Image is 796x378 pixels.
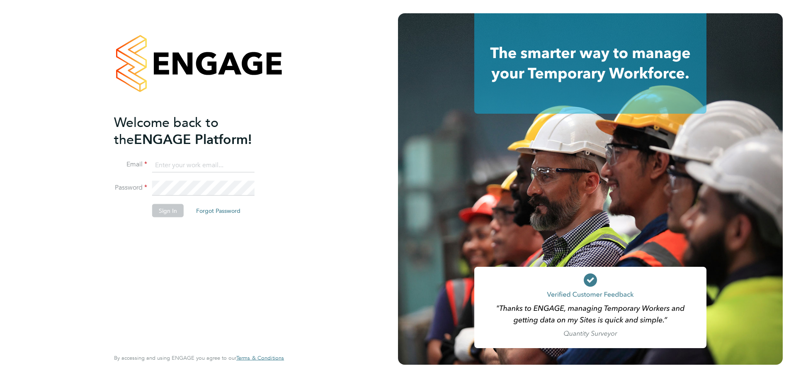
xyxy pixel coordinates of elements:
label: Password [114,183,147,192]
a: Terms & Conditions [236,355,284,361]
span: By accessing and using ENGAGE you agree to our [114,354,284,361]
button: Sign In [152,204,184,217]
span: Welcome back to the [114,114,218,147]
h2: ENGAGE Platform! [114,114,276,148]
input: Enter your work email... [152,158,255,173]
button: Forgot Password [189,204,247,217]
label: Email [114,160,147,169]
